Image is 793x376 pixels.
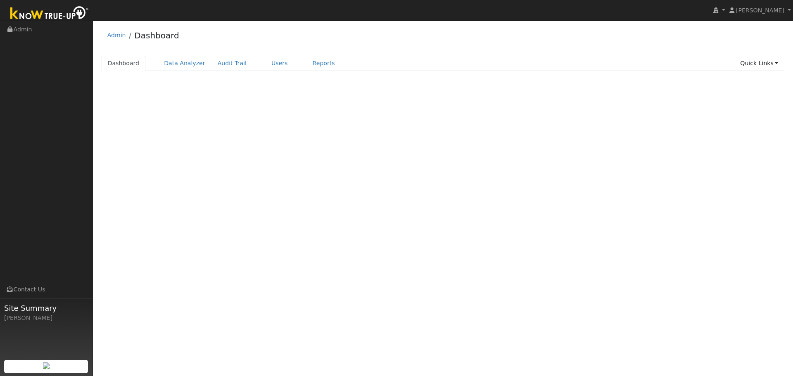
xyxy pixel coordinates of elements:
a: Reports [306,56,341,71]
a: Audit Trail [211,56,253,71]
span: Site Summary [4,303,88,314]
span: [PERSON_NAME] [736,7,784,14]
div: [PERSON_NAME] [4,314,88,322]
a: Users [265,56,294,71]
a: Quick Links [734,56,784,71]
img: retrieve [43,362,50,369]
a: Dashboard [134,31,179,40]
img: Know True-Up [6,5,93,23]
a: Admin [107,32,126,38]
a: Data Analyzer [158,56,211,71]
a: Dashboard [102,56,146,71]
